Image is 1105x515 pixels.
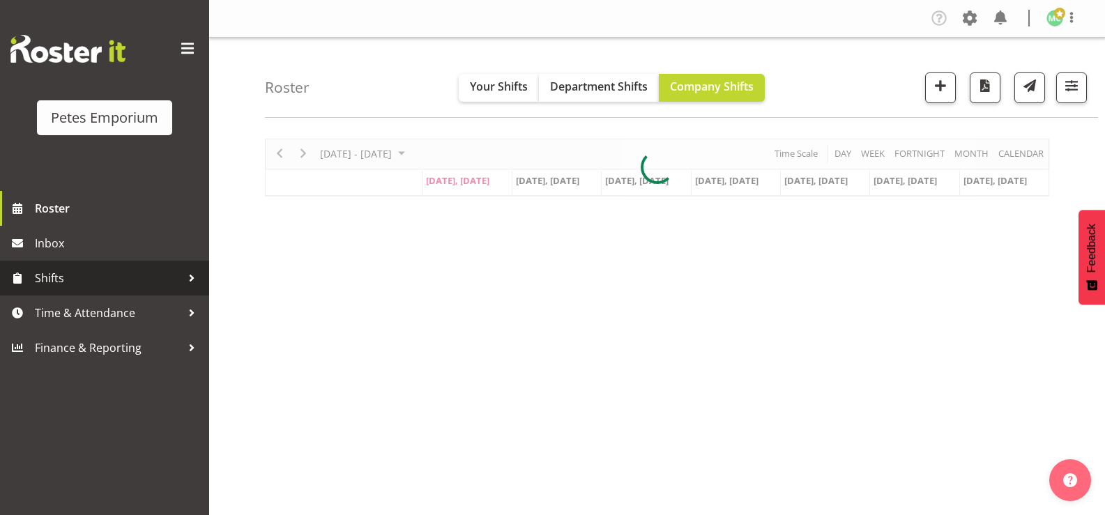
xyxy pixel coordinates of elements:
[1085,224,1098,272] span: Feedback
[265,79,310,95] h4: Roster
[1063,473,1077,487] img: help-xxl-2.png
[1079,210,1105,305] button: Feedback - Show survey
[1056,72,1087,103] button: Filter Shifts
[35,198,202,219] span: Roster
[35,233,202,254] span: Inbox
[459,74,539,102] button: Your Shifts
[1046,10,1063,26] img: melissa-cowen2635.jpg
[35,337,181,358] span: Finance & Reporting
[539,74,659,102] button: Department Shifts
[550,79,648,94] span: Department Shifts
[970,72,1000,103] button: Download a PDF of the roster according to the set date range.
[10,35,125,63] img: Rosterit website logo
[1014,72,1045,103] button: Send a list of all shifts for the selected filtered period to all rostered employees.
[51,107,158,128] div: Petes Emporium
[659,74,765,102] button: Company Shifts
[35,268,181,289] span: Shifts
[670,79,754,94] span: Company Shifts
[35,302,181,323] span: Time & Attendance
[925,72,956,103] button: Add a new shift
[470,79,528,94] span: Your Shifts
